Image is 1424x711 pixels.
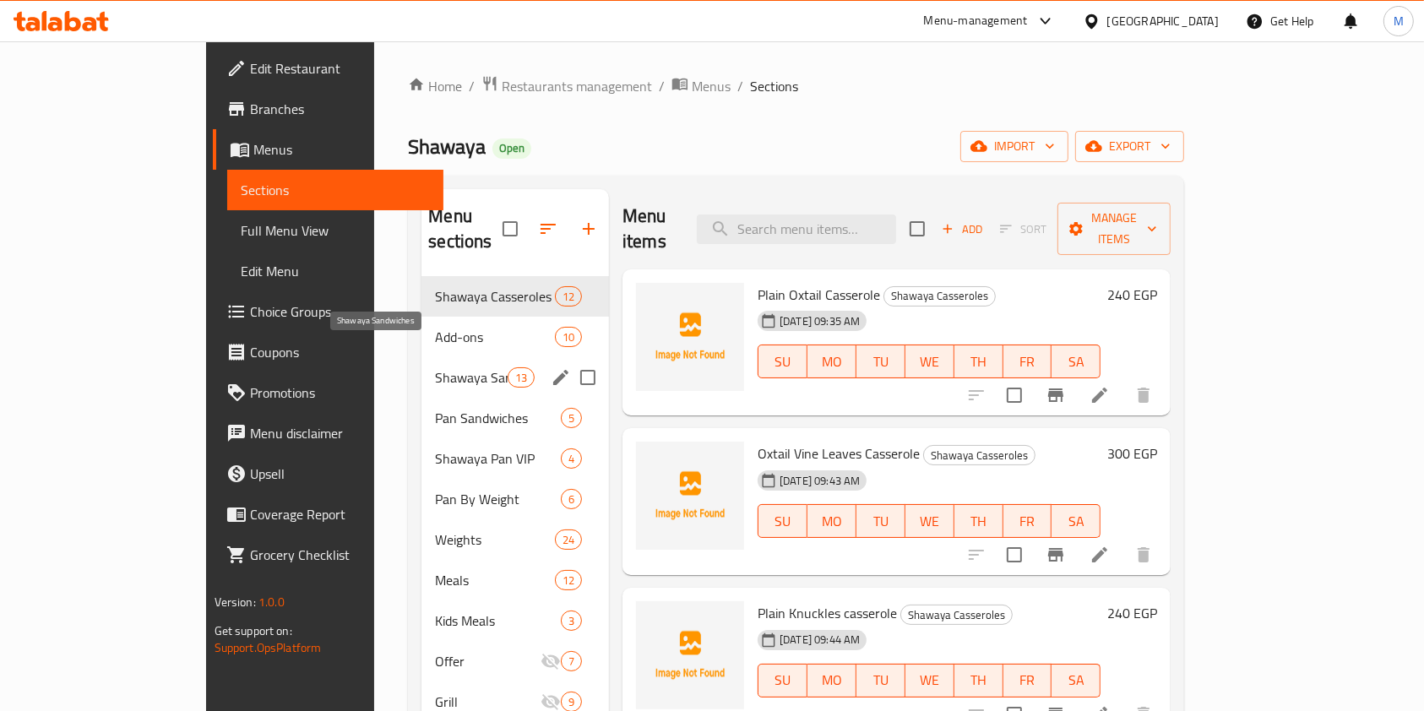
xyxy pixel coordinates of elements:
span: [DATE] 09:35 AM [773,313,867,329]
span: Shawaya Casseroles [884,286,995,306]
div: Shawaya Casseroles [435,286,554,307]
div: Weights [435,529,554,550]
span: Oxtail Vine Leaves Casserole [758,441,920,466]
span: FR [1010,668,1046,692]
button: FR [1003,664,1052,697]
li: / [469,76,475,96]
button: FR [1003,345,1052,378]
span: Get support on: [215,620,292,642]
button: SA [1052,504,1101,538]
a: Promotions [213,372,444,413]
button: TU [856,504,905,538]
span: [DATE] 09:44 AM [773,632,867,648]
button: TU [856,345,905,378]
button: delete [1123,375,1164,415]
span: Menu disclaimer [250,423,431,443]
a: Menus [213,129,444,170]
span: Pan By Weight [435,489,561,509]
span: 12 [556,573,581,589]
div: items [555,529,582,550]
a: Upsell [213,453,444,494]
span: Shawaya [408,128,486,166]
span: Plain Oxtail Casserole [758,282,880,307]
span: Select section first [989,216,1057,242]
span: TH [961,350,997,374]
span: Sections [750,76,798,96]
span: Menus [692,76,731,96]
span: MO [814,509,850,534]
span: Coupons [250,342,431,362]
h2: Menu items [622,204,677,254]
span: TU [863,350,899,374]
span: Edit Restaurant [250,58,431,79]
span: TH [961,668,997,692]
button: SU [758,504,807,538]
div: Shawaya Sandwiches13edit [421,357,609,398]
div: Meals12 [421,560,609,600]
span: WE [912,350,948,374]
a: Edit menu item [1090,545,1110,565]
button: FR [1003,504,1052,538]
button: Add section [568,209,609,249]
span: Select to update [997,537,1032,573]
span: Shawaya Casseroles [924,446,1035,465]
div: Offer7 [421,641,609,681]
div: Open [492,138,531,159]
button: MO [807,345,856,378]
button: WE [905,345,954,378]
a: Edit Restaurant [213,48,444,89]
button: MO [807,664,856,697]
a: Coverage Report [213,494,444,535]
span: 7 [562,654,581,670]
span: Add-ons [435,327,554,347]
span: Shawaya Casseroles [901,605,1012,625]
div: items [561,448,582,469]
span: SU [765,509,801,534]
span: SA [1058,350,1094,374]
span: WE [912,509,948,534]
button: MO [807,504,856,538]
a: Choice Groups [213,291,444,332]
span: Full Menu View [241,220,431,241]
div: items [561,489,582,509]
span: SA [1058,509,1094,534]
button: edit [548,365,573,390]
span: Upsell [250,464,431,484]
button: SU [758,664,807,697]
span: Edit Menu [241,261,431,281]
span: M [1394,12,1404,30]
div: items [508,367,535,388]
span: Select to update [997,377,1032,413]
span: SU [765,668,801,692]
div: Pan Sandwiches [435,408,561,428]
span: 1.0.0 [258,591,285,613]
span: Grocery Checklist [250,545,431,565]
span: Version: [215,591,256,613]
button: TH [954,664,1003,697]
span: Kids Meals [435,611,561,631]
span: 13 [508,370,534,386]
span: MO [814,668,850,692]
button: delete [1123,535,1164,575]
span: TU [863,668,899,692]
span: import [974,136,1055,157]
span: 6 [562,491,581,507]
a: Restaurants management [481,75,652,97]
button: Add [935,216,989,242]
div: items [561,611,582,631]
div: Shawaya Pan VIP4 [421,438,609,479]
div: Pan Sandwiches5 [421,398,609,438]
span: TU [863,509,899,534]
span: export [1089,136,1171,157]
img: Plain Knuckles casserole [636,601,744,709]
button: WE [905,504,954,538]
span: TH [961,509,997,534]
div: Shawaya Casseroles [900,605,1013,625]
span: Open [492,141,531,155]
button: TH [954,345,1003,378]
span: SA [1058,668,1094,692]
span: Add item [935,216,989,242]
button: SU [758,345,807,378]
a: Full Menu View [227,210,444,251]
